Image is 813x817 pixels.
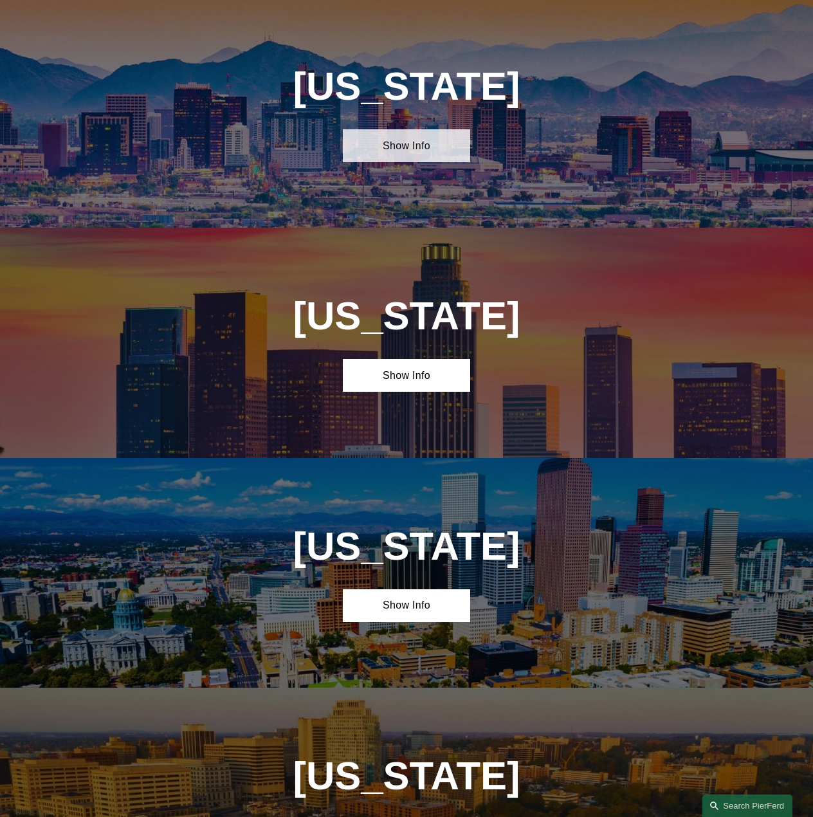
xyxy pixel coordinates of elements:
[247,524,565,569] h1: [US_STATE]
[247,753,565,798] h1: [US_STATE]
[702,794,792,817] a: Search this site
[247,64,565,109] h1: [US_STATE]
[343,589,470,622] a: Show Info
[343,129,470,162] a: Show Info
[343,359,470,392] a: Show Info
[247,293,565,338] h1: [US_STATE]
